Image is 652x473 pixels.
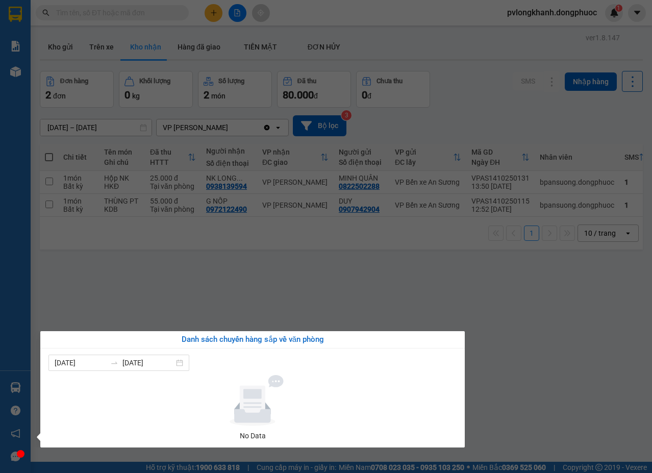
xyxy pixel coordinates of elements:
[48,334,457,346] div: Danh sách chuyến hàng sắp về văn phòng
[110,359,118,367] span: swap-right
[53,430,453,441] div: No Data
[110,359,118,367] span: to
[122,357,174,368] input: Đến ngày
[55,357,106,368] input: Từ ngày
